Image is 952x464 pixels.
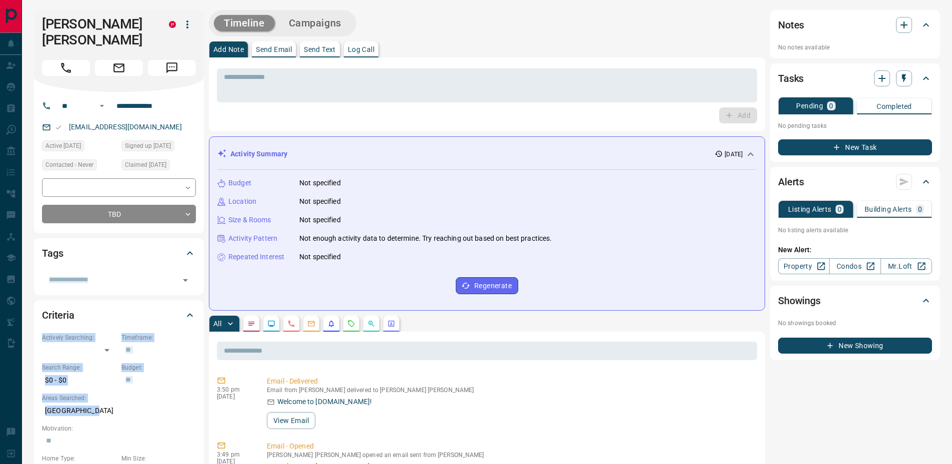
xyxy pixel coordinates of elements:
[304,46,336,53] p: Send Text
[213,320,221,327] p: All
[42,307,74,323] h2: Criteria
[42,403,196,419] p: [GEOGRAPHIC_DATA]
[778,319,932,328] p: No showings booked
[213,46,244,53] p: Add Note
[42,363,116,372] p: Search Range:
[299,252,341,262] p: Not specified
[267,320,275,328] svg: Lead Browsing Activity
[778,170,932,194] div: Alerts
[169,21,176,28] div: property.ca
[277,397,372,407] p: Welcome to [DOMAIN_NAME]!
[42,205,196,223] div: TBD
[778,289,932,313] div: Showings
[327,320,335,328] svg: Listing Alerts
[829,258,881,274] a: Condos
[42,241,196,265] div: Tags
[178,273,192,287] button: Open
[42,372,116,389] p: $0 - $0
[55,124,62,131] svg: Email Valid
[299,215,341,225] p: Not specified
[456,277,518,294] button: Regenerate
[45,141,81,151] span: Active [DATE]
[367,320,375,328] svg: Opportunities
[69,123,182,131] a: [EMAIL_ADDRESS][DOMAIN_NAME]
[838,206,842,213] p: 0
[307,320,315,328] svg: Emails
[217,386,252,393] p: 3:50 pm
[42,394,196,403] p: Areas Searched:
[778,174,804,190] h2: Alerts
[121,363,196,372] p: Budget:
[778,43,932,52] p: No notes available
[42,303,196,327] div: Criteria
[148,60,196,76] span: Message
[95,60,143,76] span: Email
[796,102,823,109] p: Pending
[267,412,315,429] button: View Email
[125,141,171,151] span: Signed up [DATE]
[121,333,196,342] p: Timeframe:
[778,13,932,37] div: Notes
[256,46,292,53] p: Send Email
[881,258,932,274] a: Mr.Loft
[228,252,284,262] p: Repeated Interest
[778,118,932,133] p: No pending tasks
[267,452,753,459] p: [PERSON_NAME] [PERSON_NAME] opened an email sent from [PERSON_NAME]
[299,233,552,244] p: Not enough activity data to determine. Try reaching out based on best practices.
[214,15,275,31] button: Timeline
[121,140,196,154] div: Sat Aug 09 2025
[42,140,116,154] div: Sat Aug 09 2025
[45,160,93,170] span: Contacted - Never
[778,293,821,309] h2: Showings
[267,387,753,394] p: Email from [PERSON_NAME] delivered to [PERSON_NAME] [PERSON_NAME]
[228,233,277,244] p: Activity Pattern
[217,393,252,400] p: [DATE]
[42,245,63,261] h2: Tags
[217,145,757,163] div: Activity Summary[DATE]
[228,196,256,207] p: Location
[387,320,395,328] svg: Agent Actions
[42,454,116,463] p: Home Type:
[121,159,196,173] div: Sat Aug 09 2025
[877,103,912,110] p: Completed
[217,451,252,458] p: 3:49 pm
[287,320,295,328] svg: Calls
[829,102,833,109] p: 0
[279,15,351,31] button: Campaigns
[42,424,196,433] p: Motivation:
[725,150,743,159] p: [DATE]
[121,454,196,463] p: Min Size:
[267,376,753,387] p: Email - Delivered
[348,46,374,53] p: Log Call
[247,320,255,328] svg: Notes
[918,206,922,213] p: 0
[299,196,341,207] p: Not specified
[778,66,932,90] div: Tasks
[96,100,108,112] button: Open
[778,226,932,235] p: No listing alerts available
[267,441,753,452] p: Email - Opened
[125,160,166,170] span: Claimed [DATE]
[230,149,287,159] p: Activity Summary
[778,338,932,354] button: New Showing
[42,333,116,342] p: Actively Searching:
[347,320,355,328] svg: Requests
[42,16,154,48] h1: [PERSON_NAME] [PERSON_NAME]
[228,178,251,188] p: Budget
[778,245,932,255] p: New Alert:
[778,17,804,33] h2: Notes
[865,206,912,213] p: Building Alerts
[778,258,830,274] a: Property
[778,70,804,86] h2: Tasks
[778,139,932,155] button: New Task
[299,178,341,188] p: Not specified
[788,206,832,213] p: Listing Alerts
[228,215,271,225] p: Size & Rooms
[42,60,90,76] span: Call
